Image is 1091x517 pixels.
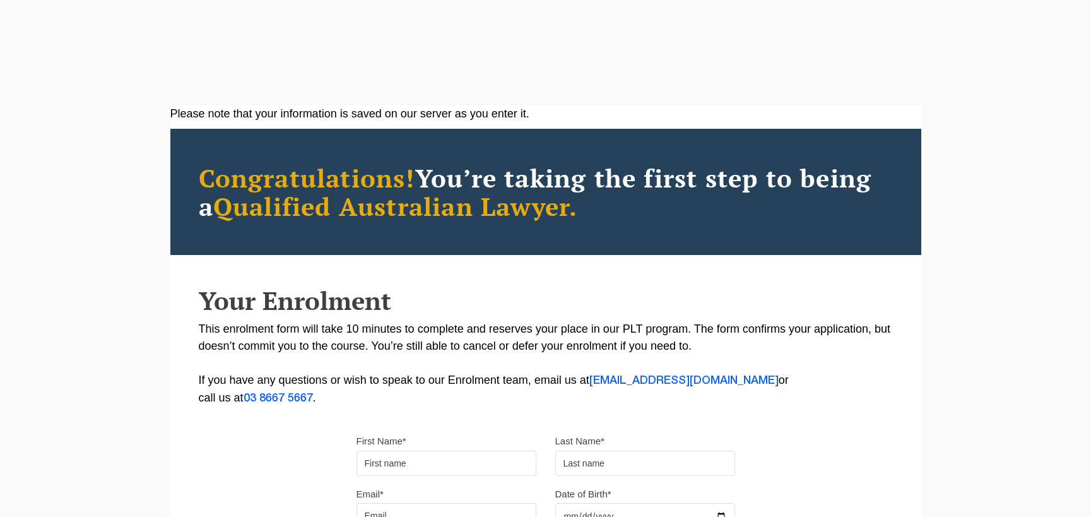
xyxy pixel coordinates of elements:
[244,393,313,403] a: 03 8667 5667
[357,451,536,476] input: First name
[199,163,893,220] h2: You’re taking the first step to being a
[589,376,779,386] a: [EMAIL_ADDRESS][DOMAIN_NAME]
[555,488,611,501] label: Date of Birth*
[199,161,415,194] span: Congratulations!
[555,451,735,476] input: Last name
[555,435,604,448] label: Last Name*
[357,435,406,448] label: First Name*
[357,488,384,501] label: Email*
[199,287,893,314] h2: Your Enrolment
[213,189,578,223] span: Qualified Australian Lawyer.
[199,321,893,407] p: This enrolment form will take 10 minutes to complete and reserves your place in our PLT program. ...
[170,105,921,122] div: Please note that your information is saved on our server as you enter it.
